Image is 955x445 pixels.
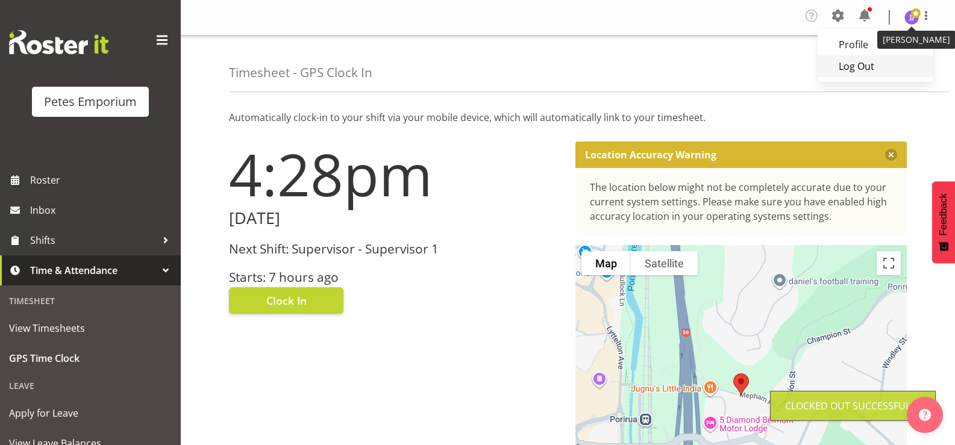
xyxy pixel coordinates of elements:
[44,93,137,111] div: Petes Emporium
[229,287,343,314] button: Clock In
[938,193,949,235] span: Feedback
[631,251,698,275] button: Show satellite imagery
[3,373,178,398] div: Leave
[30,231,157,249] span: Shifts
[904,10,919,25] img: janelle-jonkers702.jpg
[9,349,172,367] span: GPS Time Clock
[9,30,108,54] img: Rosterit website logo
[229,110,907,125] p: Automatically clock-in to your shift via your mobile device, which will automatically link to you...
[9,319,172,337] span: View Timesheets
[590,180,893,223] div: The location below might not be completely accurate due to your current system settings. Please m...
[3,313,178,343] a: View Timesheets
[877,251,901,275] button: Toggle fullscreen view
[9,404,172,422] span: Apply for Leave
[932,181,955,263] button: Feedback - Show survey
[3,398,178,428] a: Apply for Leave
[229,209,561,228] h2: [DATE]
[785,399,921,413] div: Clocked out Successfully
[3,288,178,313] div: Timesheet
[229,66,372,79] h4: Timesheet - GPS Clock In
[266,293,307,308] span: Clock In
[919,409,931,421] img: help-xxl-2.png
[818,34,933,55] a: Profile
[229,270,561,284] h3: Starts: 7 hours ago
[581,251,631,275] button: Show street map
[3,343,178,373] a: GPS Time Clock
[885,149,897,161] button: Close message
[30,171,175,189] span: Roster
[30,201,175,219] span: Inbox
[30,261,157,279] span: Time & Attendance
[585,149,716,161] p: Location Accuracy Warning
[818,55,933,77] a: Log Out
[229,242,561,256] h3: Next Shift: Supervisor - Supervisor 1
[229,142,561,207] h1: 4:28pm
